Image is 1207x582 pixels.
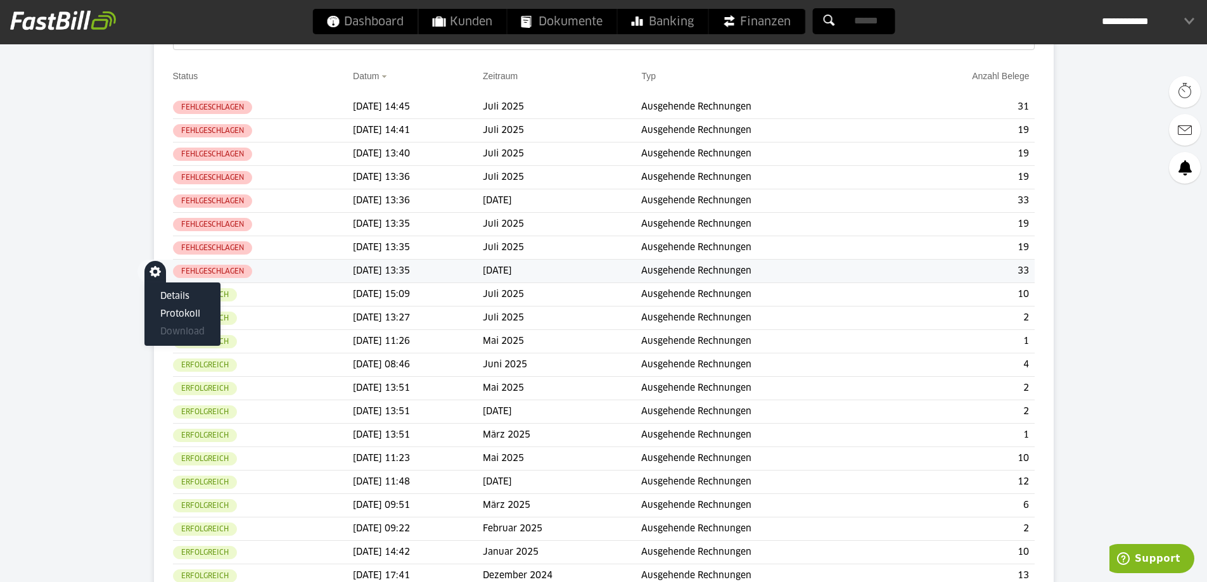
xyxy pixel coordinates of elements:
span: Dokumente [521,9,603,34]
sl-badge: Erfolgreich [173,476,237,489]
sl-badge: Erfolgreich [173,499,237,512]
td: Juli 2025 [483,213,641,236]
td: [DATE] 13:36 [353,189,483,213]
td: [DATE] 14:41 [353,119,483,142]
td: Ausgehende Rechnungen [641,541,892,564]
td: [DATE] 13:51 [353,424,483,447]
sl-badge: Erfolgreich [173,358,237,372]
td: Ausgehende Rechnungen [641,260,892,283]
td: [DATE] 13:27 [353,307,483,330]
td: Ausgehende Rechnungen [641,494,892,517]
td: 33 [893,260,1035,283]
td: [DATE] 13:51 [353,377,483,400]
td: Juli 2025 [483,96,641,119]
td: März 2025 [483,424,641,447]
td: Ausgehende Rechnungen [641,400,892,424]
td: [DATE] 13:35 [353,260,483,283]
td: [DATE] 13:36 [353,166,483,189]
img: sort_desc.gif [381,75,390,78]
td: 19 [893,142,1035,166]
td: [DATE] 09:22 [353,517,483,541]
td: Ausgehende Rechnungen [641,307,892,330]
sl-badge: Fehlgeschlagen [173,124,252,137]
span: Finanzen [722,9,791,34]
sl-badge: Erfolgreich [173,429,237,442]
td: [DATE] 15:09 [353,283,483,307]
a: Banking [617,9,708,34]
td: [DATE] 08:46 [353,353,483,377]
sl-badge: Fehlgeschlagen [173,218,252,231]
td: 10 [893,283,1035,307]
a: Status [173,71,198,81]
td: Juli 2025 [483,236,641,260]
td: Ausgehende Rechnungen [641,213,892,236]
td: 10 [893,541,1035,564]
td: 2 [893,377,1035,400]
td: Januar 2025 [483,541,641,564]
iframe: Öffnet ein Widget, in dem Sie weitere Informationen finden [1109,544,1194,576]
td: [DATE] 09:51 [353,494,483,517]
sl-menu-item: Download [144,323,220,341]
sl-badge: Fehlgeschlagen [173,101,252,114]
a: Dokumente [507,9,616,34]
td: Juli 2025 [483,283,641,307]
td: [DATE] 13:40 [353,142,483,166]
td: 31 [893,96,1035,119]
td: Ausgehende Rechnungen [641,189,892,213]
a: Typ [641,71,656,81]
img: fastbill_logo_white.png [10,10,116,30]
sl-badge: Fehlgeschlagen [173,265,252,278]
td: [DATE] 13:51 [353,400,483,424]
td: Ausgehende Rechnungen [641,96,892,119]
td: Ausgehende Rechnungen [641,236,892,260]
td: Ausgehende Rechnungen [641,377,892,400]
span: Banking [631,9,694,34]
td: [DATE] [483,400,641,424]
span: Dashboard [326,9,404,34]
td: Ausgehende Rechnungen [641,166,892,189]
a: Datum [353,71,379,81]
td: Juli 2025 [483,166,641,189]
td: Ausgehende Rechnungen [641,424,892,447]
td: März 2025 [483,494,641,517]
sl-badge: Fehlgeschlagen [173,171,252,184]
td: 1 [893,330,1035,353]
td: Ausgehende Rechnungen [641,119,892,142]
td: Mai 2025 [483,330,641,353]
td: Ausgehende Rechnungen [641,283,892,307]
td: 2 [893,517,1035,541]
td: [DATE] 13:35 [353,236,483,260]
td: Ausgehende Rechnungen [641,471,892,494]
td: 4 [893,353,1035,377]
td: Mai 2025 [483,377,641,400]
td: Februar 2025 [483,517,641,541]
td: [DATE] [483,260,641,283]
td: Ausgehende Rechnungen [641,330,892,353]
td: 2 [893,400,1035,424]
td: Mai 2025 [483,447,641,471]
td: Ausgehende Rechnungen [641,353,892,377]
sl-menu-item: Details [144,288,220,305]
td: Juli 2025 [483,119,641,142]
a: Dashboard [312,9,418,34]
a: Kunden [418,9,506,34]
td: 19 [893,213,1035,236]
sl-badge: Erfolgreich [173,452,237,465]
a: Finanzen [708,9,805,34]
td: [DATE] 11:48 [353,471,483,494]
td: Ausgehende Rechnungen [641,447,892,471]
sl-badge: Fehlgeschlagen [173,194,252,208]
td: 19 [893,119,1035,142]
td: 19 [893,166,1035,189]
td: Juli 2025 [483,142,641,166]
td: Juli 2025 [483,307,641,330]
td: [DATE] [483,471,641,494]
td: Ausgehende Rechnungen [641,517,892,541]
a: Anzahl Belege [972,71,1029,81]
td: [DATE] 14:42 [353,541,483,564]
sl-badge: Erfolgreich [173,546,237,559]
td: Ausgehende Rechnungen [641,142,892,166]
td: [DATE] 11:23 [353,447,483,471]
td: [DATE] 14:45 [353,96,483,119]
